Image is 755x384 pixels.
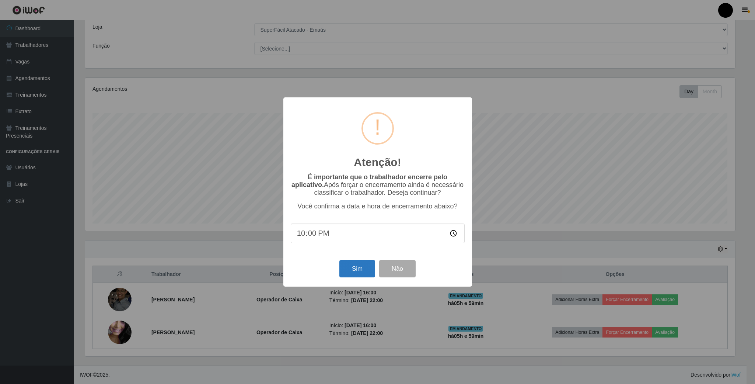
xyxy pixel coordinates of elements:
[379,260,416,277] button: Não
[291,203,465,210] p: Você confirma a data e hora de encerramento abaixo?
[291,173,465,197] p: Após forçar o encerramento ainda é necessário classificar o trabalhador. Deseja continuar?
[291,173,447,188] b: É importante que o trabalhador encerre pelo aplicativo.
[354,156,401,169] h2: Atenção!
[339,260,375,277] button: Sim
